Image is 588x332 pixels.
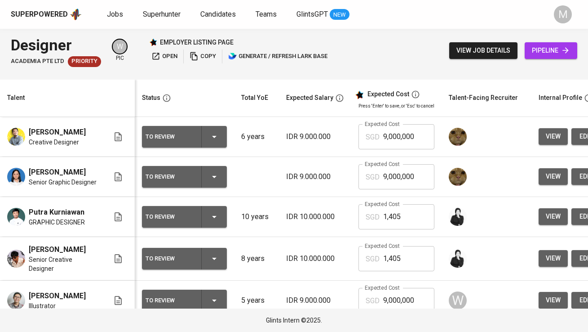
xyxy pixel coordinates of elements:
[226,49,330,63] button: lark generate / refresh lark base
[29,255,98,273] span: Senior Creative Designer
[200,9,238,20] a: Candidates
[241,92,268,103] div: Total YoE
[68,56,101,67] div: New Job received from Demand Team
[29,218,85,227] span: GRAPHIC DESIGNER
[296,10,328,18] span: GlintsGPT
[68,57,101,66] span: Priority
[256,10,277,18] span: Teams
[525,42,577,59] a: pipeline
[112,39,128,54] div: W
[7,208,25,226] img: Putra Kurniawan
[539,208,568,225] button: view
[366,254,380,265] p: SGD
[143,10,181,18] span: Superhunter
[29,291,86,301] span: [PERSON_NAME]
[112,39,128,62] div: pic
[149,49,180,63] button: open
[107,10,123,18] span: Jobs
[29,244,86,255] span: [PERSON_NAME]
[29,301,56,310] span: Illustrator
[107,9,125,20] a: Jobs
[29,138,79,147] span: Creative Designer
[11,57,64,66] span: Academia Pte Ltd
[142,126,227,148] button: To Review
[146,211,194,223] div: To Review
[286,211,344,222] p: IDR 10.000.000
[456,45,510,56] span: view job details
[366,172,380,183] p: SGD
[296,9,349,20] a: GlintsGPT NEW
[151,51,177,62] span: open
[142,92,160,103] div: Status
[11,34,101,56] div: Designer
[228,52,237,61] img: lark
[146,295,194,306] div: To Review
[546,211,561,222] span: view
[187,49,218,63] button: copy
[146,131,194,143] div: To Review
[546,253,561,264] span: view
[554,5,572,23] div: M
[7,292,25,310] img: Triaji Sanghika
[539,92,582,103] div: Internal Profile
[7,168,25,186] img: Gridanty Della Kaisha
[449,168,467,186] img: ec6c0910-f960-4a00-a8f8-c5744e41279e.jpg
[7,128,25,146] img: Khevin Gunawan
[449,208,467,226] img: medwi@glints.com
[366,296,380,306] p: SGD
[532,45,570,56] span: pipeline
[539,168,568,185] button: view
[29,207,84,218] span: Putra Kurniawan
[286,92,333,103] div: Expected Salary
[7,92,25,103] div: Talent
[143,9,182,20] a: Superhunter
[330,10,349,19] span: NEW
[11,8,82,21] a: Superpoweredapp logo
[228,51,327,62] span: generate / refresh lark base
[449,128,467,146] img: ec6c0910-f960-4a00-a8f8-c5744e41279e.jpg
[256,9,279,20] a: Teams
[241,295,272,306] p: 5 years
[539,128,568,145] button: view
[449,42,517,59] button: view job details
[546,171,561,182] span: view
[70,8,82,21] img: app logo
[449,250,467,268] img: medwi@glints.com
[142,166,227,188] button: To Review
[142,248,227,269] button: To Review
[546,131,561,142] span: view
[286,171,344,182] p: IDR 9.000.000
[142,206,227,228] button: To Review
[546,295,561,306] span: view
[146,171,194,183] div: To Review
[367,90,409,99] div: Expected Cost
[449,292,467,310] div: W
[29,178,97,187] span: Senior Graphic Designer
[29,127,86,138] span: [PERSON_NAME]
[286,253,344,264] p: IDR 10.000.000
[11,9,68,20] div: Superpowered
[146,253,194,265] div: To Review
[366,212,380,223] p: SGD
[366,132,380,143] p: SGD
[241,131,272,142] p: 6 years
[7,250,25,268] img: Adib Daffa
[539,250,568,267] button: view
[355,90,364,99] img: glints_star.svg
[286,131,344,142] p: IDR 9.000.000
[142,290,227,311] button: To Review
[160,38,234,47] p: employer listing page
[241,211,272,222] p: 10 years
[149,38,157,46] img: Glints Star
[358,103,434,109] p: Press 'Enter' to save, or 'Esc' to cancel
[200,10,236,18] span: Candidates
[539,292,568,309] button: view
[286,295,344,306] p: IDR 9.000.000
[241,253,272,264] p: 8 years
[29,167,86,178] span: [PERSON_NAME]
[190,51,216,62] span: copy
[449,92,518,103] div: Talent-Facing Recruiter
